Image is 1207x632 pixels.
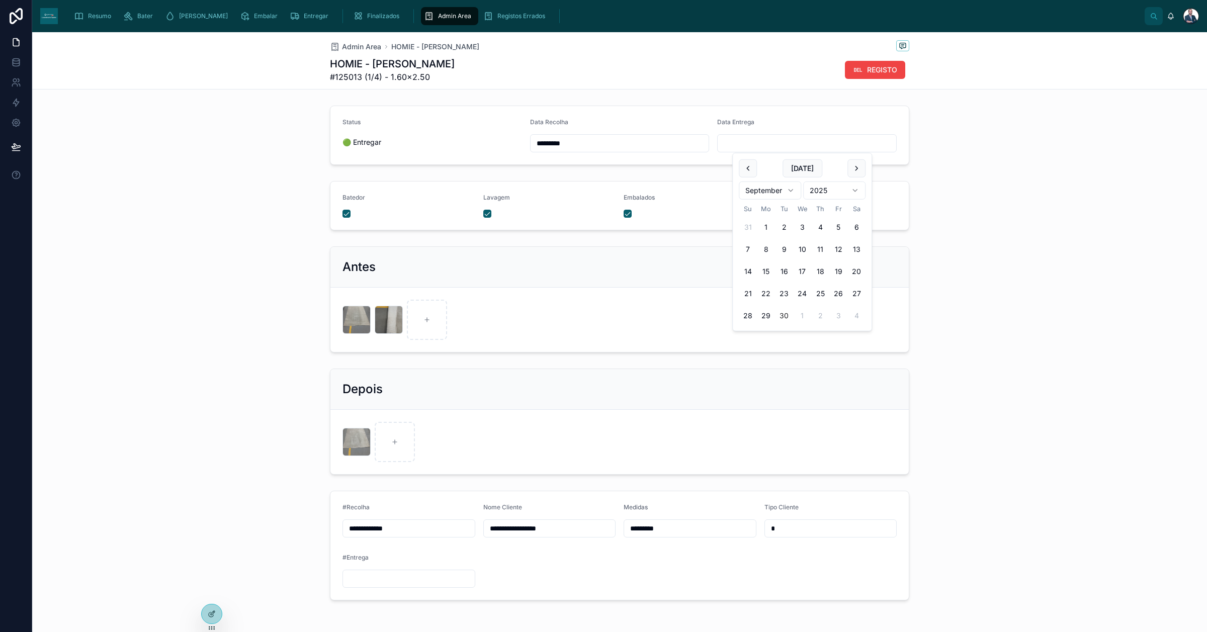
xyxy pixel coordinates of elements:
[391,42,479,52] a: HOMIE - [PERSON_NAME]
[811,218,829,236] button: Thursday, September 4th, 2025
[367,12,399,20] span: Finalizados
[483,503,522,511] span: Nome Cliente
[342,381,383,397] h2: Depois
[287,7,335,25] a: Entregar
[480,7,552,25] a: Registos Errados
[342,137,522,147] span: 🟢 Entregar
[739,240,757,258] button: Sunday, September 7th, 2025
[330,71,455,83] span: #125013 (1/4) - 1.60×2.50
[793,262,811,281] button: Wednesday, September 17th, 2025
[775,218,793,236] button: Tuesday, September 2nd, 2025
[739,218,757,236] button: Sunday, August 31st, 2025
[775,204,793,214] th: Tuesday
[342,194,365,201] span: Batedor
[764,503,799,511] span: Tipo Cliente
[783,159,822,177] button: [DATE]
[847,262,866,281] button: Saturday, September 20th, 2025
[330,42,381,52] a: Admin Area
[847,218,866,236] button: Saturday, September 6th, 2025
[739,204,866,325] table: September 2025
[847,204,866,214] th: Saturday
[829,285,847,303] button: Friday, September 26th, 2025
[342,554,369,561] span: #Entrega
[829,307,847,325] button: Friday, October 3rd, 2025
[757,218,775,236] button: Monday, September 1st, 2025
[811,285,829,303] button: Thursday, September 25th, 2025
[162,7,235,25] a: [PERSON_NAME]
[40,8,58,24] img: App logo
[179,12,228,20] span: [PERSON_NAME]
[757,307,775,325] button: Monday, September 29th, 2025
[775,285,793,303] button: Tuesday, September 23rd, 2025
[237,7,285,25] a: Embalar
[847,285,866,303] button: Saturday, September 27th, 2025
[88,12,111,20] span: Resumo
[71,7,118,25] a: Resumo
[811,240,829,258] button: Thursday, September 11th, 2025
[483,194,510,201] span: Lavagem
[254,12,278,20] span: Embalar
[739,307,757,325] button: Sunday, September 28th, 2025
[624,503,648,511] span: Medidas
[342,42,381,52] span: Admin Area
[350,7,406,25] a: Finalizados
[793,285,811,303] button: Wednesday, September 24th, 2025
[829,262,847,281] button: Friday, September 19th, 2025
[120,7,160,25] a: Bater
[137,12,153,20] span: Bater
[845,61,905,79] button: REGISTO
[775,262,793,281] button: Tuesday, September 16th, 2025
[624,194,655,201] span: Embalados
[811,262,829,281] button: Thursday, September 18th, 2025
[530,118,568,126] span: Data Recolha
[438,12,471,20] span: Admin Area
[342,503,370,511] span: #Recolha
[342,259,376,275] h2: Antes
[421,7,478,25] a: Admin Area
[829,240,847,258] button: Friday, September 12th, 2025
[775,307,793,325] button: Today, Tuesday, September 30th, 2025
[717,118,754,126] span: Data Entrega
[829,218,847,236] button: Friday, September 5th, 2025
[757,262,775,281] button: Monday, September 15th, 2025
[847,307,866,325] button: Saturday, October 4th, 2025
[793,204,811,214] th: Wednesday
[757,240,775,258] button: Monday, September 8th, 2025
[829,204,847,214] th: Friday
[793,307,811,325] button: Wednesday, October 1st, 2025
[497,12,545,20] span: Registos Errados
[757,204,775,214] th: Monday
[811,307,829,325] button: Thursday, October 2nd, 2025
[304,12,328,20] span: Entregar
[867,65,897,75] span: REGISTO
[793,240,811,258] button: Wednesday, September 10th, 2025
[66,5,1145,27] div: scrollable content
[739,285,757,303] button: Sunday, September 21st, 2025
[793,218,811,236] button: Wednesday, September 3rd, 2025
[739,262,757,281] button: Sunday, September 14th, 2025
[330,57,455,71] h1: HOMIE - [PERSON_NAME]
[847,240,866,258] button: Saturday, September 13th, 2025
[757,285,775,303] button: Monday, September 22nd, 2025
[342,118,361,126] span: Status
[739,204,757,214] th: Sunday
[775,240,793,258] button: Tuesday, September 9th, 2025
[811,204,829,214] th: Thursday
